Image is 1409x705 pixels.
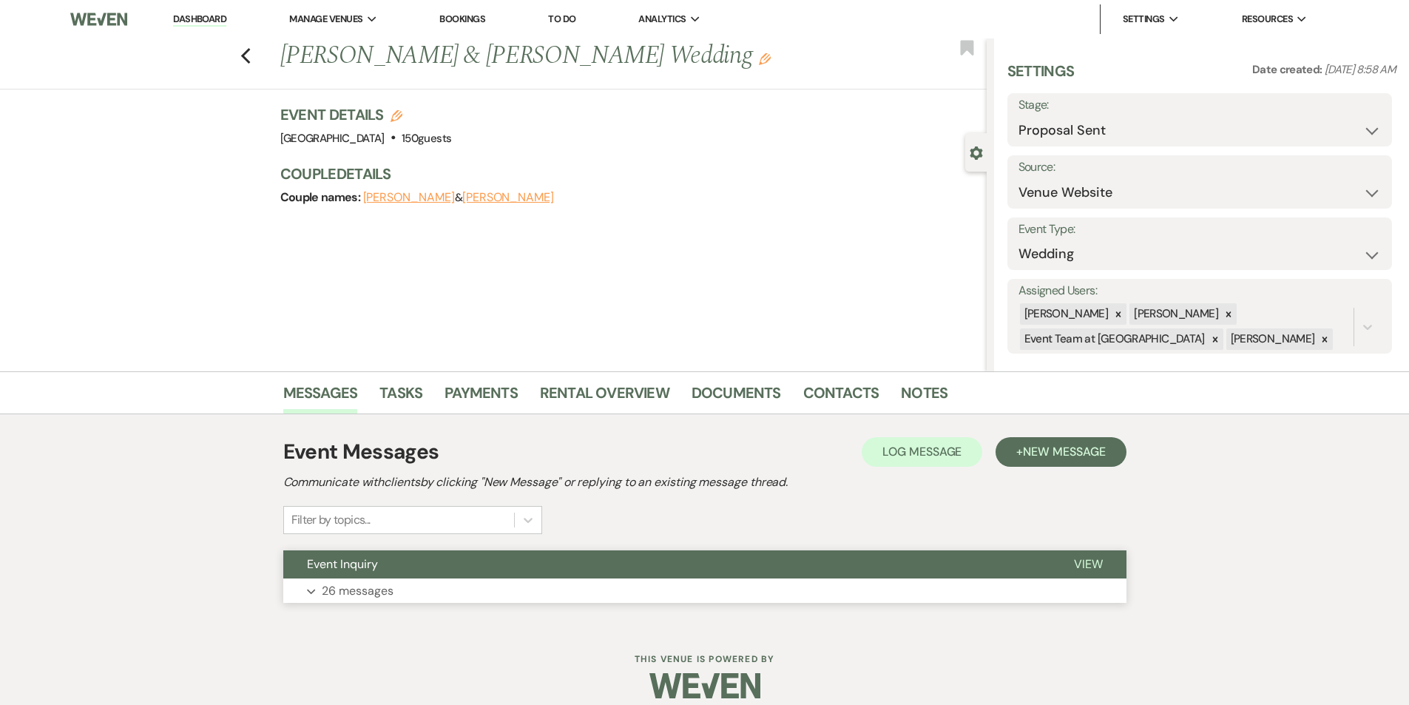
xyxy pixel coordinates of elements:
a: Payments [445,381,518,414]
a: Messages [283,381,358,414]
a: To Do [548,13,575,25]
h3: Couple Details [280,163,972,184]
span: Event Inquiry [307,556,378,572]
a: Rental Overview [540,381,669,414]
button: [PERSON_NAME] [462,192,554,203]
h3: Settings [1007,61,1075,93]
p: 26 messages [322,581,393,601]
button: +New Message [996,437,1126,467]
button: [PERSON_NAME] [363,192,455,203]
span: & [363,190,554,205]
h2: Communicate with clients by clicking "New Message" or replying to an existing message thread. [283,473,1126,491]
label: Assigned Users: [1018,280,1381,302]
span: Resources [1242,12,1293,27]
div: [PERSON_NAME] [1226,328,1317,350]
img: Weven Logo [70,4,126,35]
a: Tasks [379,381,422,414]
span: Settings [1123,12,1165,27]
span: [DATE] 8:58 AM [1325,62,1396,77]
span: View [1074,556,1103,572]
button: Edit [759,52,771,65]
button: Log Message [862,437,982,467]
div: [PERSON_NAME] [1020,303,1111,325]
span: Couple names: [280,189,363,205]
div: [PERSON_NAME] [1129,303,1220,325]
button: Close lead details [970,145,983,159]
span: Analytics [638,12,686,27]
a: Documents [692,381,781,414]
label: Stage: [1018,95,1381,116]
span: 150 guests [402,131,451,146]
label: Event Type: [1018,219,1381,240]
button: Event Inquiry [283,550,1050,578]
span: New Message [1023,444,1105,459]
span: [GEOGRAPHIC_DATA] [280,131,385,146]
a: Notes [901,381,947,414]
a: Bookings [439,13,485,25]
span: Manage Venues [289,12,362,27]
div: Event Team at [GEOGRAPHIC_DATA] [1020,328,1207,350]
h3: Event Details [280,104,452,125]
h1: Event Messages [283,436,439,468]
h1: [PERSON_NAME] & [PERSON_NAME] Wedding [280,38,839,74]
label: Source: [1018,157,1381,178]
a: Contacts [803,381,879,414]
div: Filter by topics... [291,511,371,529]
button: 26 messages [283,578,1126,604]
span: Log Message [882,444,962,459]
span: Date created: [1252,62,1325,77]
button: View [1050,550,1126,578]
a: Dashboard [173,13,226,27]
